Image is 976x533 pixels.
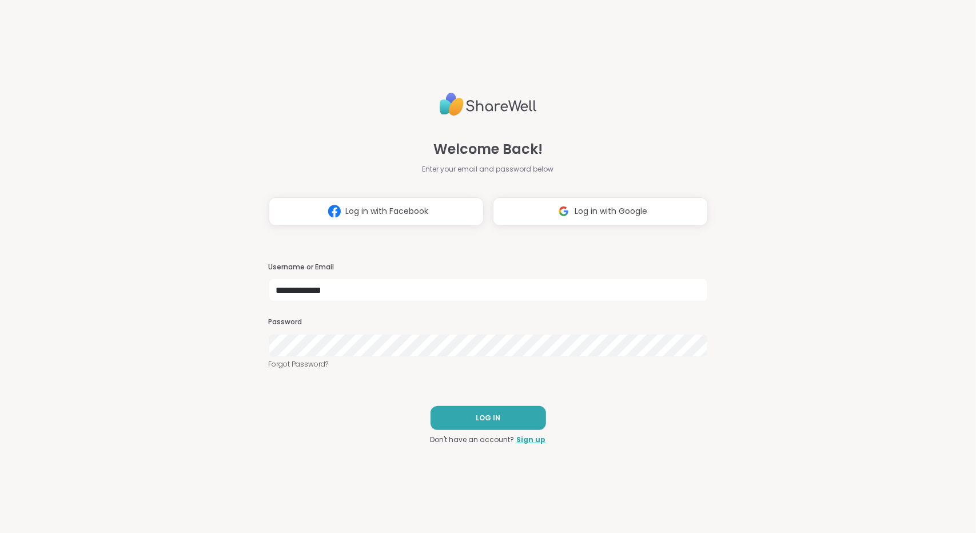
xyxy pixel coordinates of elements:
[553,201,575,222] img: ShareWell Logomark
[476,413,500,423] span: LOG IN
[493,197,708,226] button: Log in with Google
[345,205,428,217] span: Log in with Facebook
[440,88,537,121] img: ShareWell Logo
[517,435,546,445] a: Sign up
[431,406,546,430] button: LOG IN
[575,205,647,217] span: Log in with Google
[269,197,484,226] button: Log in with Facebook
[431,435,515,445] span: Don't have an account?
[423,164,554,174] span: Enter your email and password below
[433,139,543,160] span: Welcome Back!
[269,317,708,327] h3: Password
[269,262,708,272] h3: Username or Email
[269,359,708,369] a: Forgot Password?
[324,201,345,222] img: ShareWell Logomark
